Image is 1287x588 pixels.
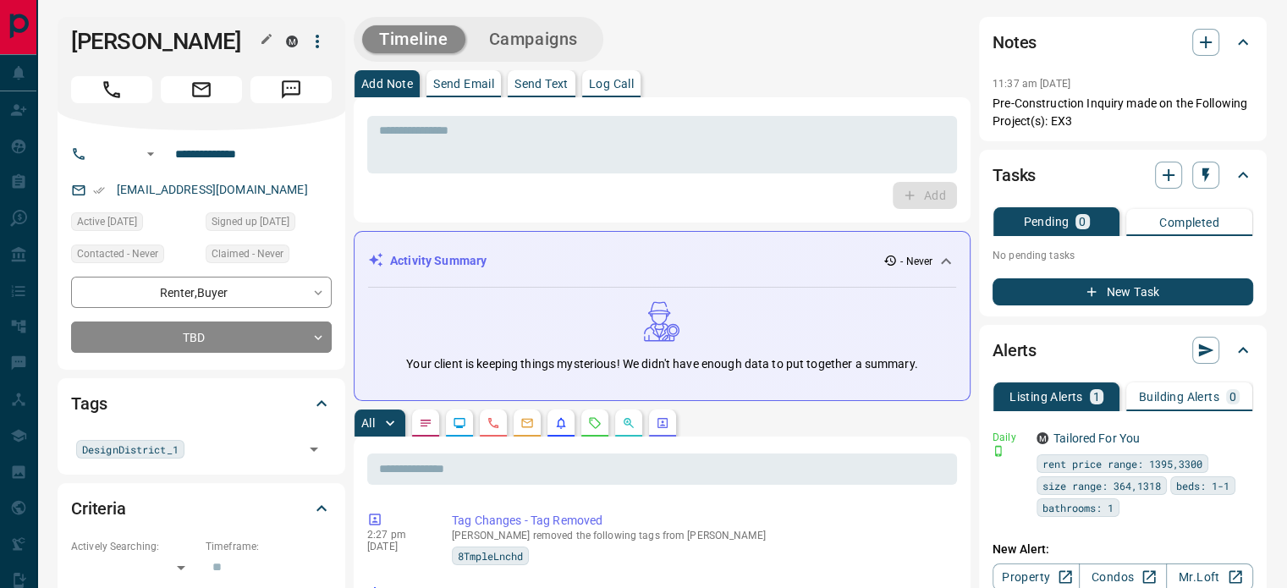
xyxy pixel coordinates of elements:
[1053,431,1140,445] a: Tailored For You
[71,277,332,308] div: Renter , Buyer
[362,25,465,53] button: Timeline
[206,539,332,554] p: Timeframe:
[161,76,242,103] span: Email
[900,254,932,269] p: - Never
[993,78,1070,90] p: 11:37 am [DATE]
[1159,217,1219,228] p: Completed
[368,245,956,277] div: Activity Summary- Never
[1009,391,1083,403] p: Listing Alerts
[993,162,1036,189] h2: Tasks
[1037,432,1048,444] div: mrloft.ca
[993,445,1004,457] svg: Push Notification Only
[71,76,152,103] span: Call
[93,184,105,196] svg: Email Verified
[514,78,569,90] p: Send Text
[472,25,595,53] button: Campaigns
[71,539,197,554] p: Actively Searching:
[453,416,466,430] svg: Lead Browsing Activity
[1229,391,1236,403] p: 0
[286,36,298,47] div: mrloft.ca
[1042,499,1114,516] span: bathrooms: 1
[1093,391,1100,403] p: 1
[656,416,669,430] svg: Agent Actions
[588,416,602,430] svg: Requests
[1079,216,1086,228] p: 0
[71,28,261,55] h1: [PERSON_NAME]
[361,417,375,429] p: All
[452,512,950,530] p: Tag Changes - Tag Removed
[367,541,426,552] p: [DATE]
[367,529,426,541] p: 2:27 pm
[589,78,634,90] p: Log Call
[406,355,917,373] p: Your client is keeping things mysterious! We didn't have enough data to put together a summary.
[117,183,308,196] a: [EMAIL_ADDRESS][DOMAIN_NAME]
[140,144,161,164] button: Open
[419,416,432,430] svg: Notes
[487,416,500,430] svg: Calls
[993,29,1037,56] h2: Notes
[1176,477,1229,494] span: beds: 1-1
[1042,455,1202,472] span: rent price range: 1395,3300
[71,390,107,417] h2: Tags
[993,22,1253,63] div: Notes
[71,321,332,353] div: TBD
[71,495,126,522] h2: Criteria
[554,416,568,430] svg: Listing Alerts
[433,78,494,90] p: Send Email
[1139,391,1219,403] p: Building Alerts
[361,78,413,90] p: Add Note
[71,212,197,236] div: Sun Oct 03 2021
[77,213,137,230] span: Active [DATE]
[993,430,1026,445] p: Daily
[1042,477,1161,494] span: size range: 364,1318
[77,245,158,262] span: Contacted - Never
[520,416,534,430] svg: Emails
[452,530,950,541] p: [PERSON_NAME] removed the following tags from [PERSON_NAME]
[993,541,1253,558] p: New Alert:
[71,488,332,529] div: Criteria
[993,330,1253,371] div: Alerts
[993,278,1253,305] button: New Task
[71,383,332,424] div: Tags
[993,95,1253,130] p: Pre-Construction Inquiry made on the Following Project(s): EX3
[250,76,332,103] span: Message
[993,243,1253,268] p: No pending tasks
[82,441,179,458] span: DesignDistrict_1
[212,213,289,230] span: Signed up [DATE]
[206,212,332,236] div: Sun Nov 01 2015
[1023,216,1069,228] p: Pending
[993,337,1037,364] h2: Alerts
[390,252,487,270] p: Activity Summary
[993,155,1253,195] div: Tasks
[458,547,523,564] span: 8TmpleLnchd
[302,437,326,461] button: Open
[622,416,635,430] svg: Opportunities
[212,245,283,262] span: Claimed - Never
